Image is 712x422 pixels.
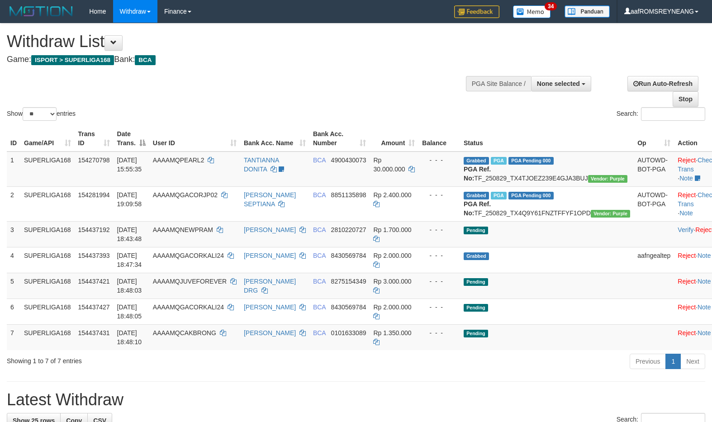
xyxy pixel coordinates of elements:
span: ISPORT > SUPERLIGA168 [31,55,114,65]
span: 154437431 [78,329,110,337]
span: AAAAMQCAKBRONG [153,329,216,337]
td: 3 [7,221,20,247]
td: SUPERLIGA168 [20,324,75,350]
h1: Latest Withdraw [7,391,705,409]
span: [DATE] 15:55:35 [117,156,142,173]
td: SUPERLIGA168 [20,273,75,299]
span: None selected [537,80,580,87]
span: Copy 4900430073 to clipboard [331,156,366,164]
div: PGA Site Balance / [466,76,531,91]
span: PGA Pending [508,157,554,165]
a: Reject [678,191,696,199]
a: [PERSON_NAME] [244,226,296,233]
span: BCA [313,278,326,285]
span: Copy 8275154349 to clipboard [331,278,366,285]
span: 154437192 [78,226,110,233]
td: SUPERLIGA168 [20,186,75,221]
td: 5 [7,273,20,299]
a: Note [679,175,693,182]
span: BCA [313,329,326,337]
span: AAAAMQGACORJP02 [153,191,218,199]
span: BCA [135,55,155,65]
a: [PERSON_NAME] SEPTIANA [244,191,296,208]
span: Pending [464,278,488,286]
span: 154437421 [78,278,110,285]
a: TANTIANNA DONITA [244,156,279,173]
span: AAAAMQNEWPRAM [153,226,213,233]
img: Feedback.jpg [454,5,499,18]
span: [DATE] 18:47:34 [117,252,142,268]
a: Reject [678,156,696,164]
b: PGA Ref. No: [464,200,491,217]
span: Copy 2810220727 to clipboard [331,226,366,233]
td: SUPERLIGA168 [20,299,75,324]
div: - - - [422,251,456,260]
th: Trans ID: activate to sort column ascending [75,126,114,152]
a: Reject [678,252,696,259]
span: BCA [313,226,326,233]
label: Show entries [7,107,76,121]
td: SUPERLIGA168 [20,152,75,187]
span: Rp 2.400.000 [373,191,411,199]
td: SUPERLIGA168 [20,221,75,247]
span: BCA [313,156,326,164]
span: Rp 2.000.000 [373,252,411,259]
span: Grabbed [464,157,489,165]
td: AUTOWD-BOT-PGA [634,152,674,187]
span: AAAAMQPEARL2 [153,156,204,164]
a: Reject [678,303,696,311]
span: Pending [464,304,488,312]
th: Game/API: activate to sort column ascending [20,126,75,152]
select: Showentries [23,107,57,121]
span: Copy 8851135898 to clipboard [331,191,366,199]
img: panduan.png [565,5,610,18]
a: Note [698,303,711,311]
td: 1 [7,152,20,187]
span: Rp 1.350.000 [373,329,411,337]
th: Op: activate to sort column ascending [634,126,674,152]
span: 154281994 [78,191,110,199]
span: AAAAMQJUVEFOREVER [153,278,227,285]
span: BCA [313,252,326,259]
span: Vendor URL: https://trx4.1velocity.biz [588,175,627,183]
span: Pending [464,227,488,234]
td: SUPERLIGA168 [20,247,75,273]
a: [PERSON_NAME] [244,252,296,259]
td: 4 [7,247,20,273]
div: - - - [422,156,456,165]
a: Note [679,209,693,217]
span: Grabbed [464,192,489,199]
th: Date Trans.: activate to sort column descending [114,126,149,152]
span: Rp 2.000.000 [373,303,411,311]
span: BCA [313,303,326,311]
a: Reject [678,278,696,285]
h4: Game: Bank: [7,55,465,64]
div: - - - [422,328,456,337]
div: - - - [422,190,456,199]
span: Marked by aafmaleo [491,157,507,165]
th: Bank Acc. Name: activate to sort column ascending [240,126,309,152]
span: [DATE] 18:48:10 [117,329,142,346]
input: Search: [641,107,705,121]
a: Next [680,354,705,369]
div: - - - [422,225,456,234]
span: Copy 8430569784 to clipboard [331,303,366,311]
span: Vendor URL: https://trx4.1velocity.biz [591,210,630,218]
td: 6 [7,299,20,324]
span: [DATE] 18:48:05 [117,303,142,320]
span: [DATE] 18:43:48 [117,226,142,242]
th: ID [7,126,20,152]
span: Copy 8430569784 to clipboard [331,252,366,259]
img: MOTION_logo.png [7,5,76,18]
a: 1 [665,354,681,369]
a: Run Auto-Refresh [627,76,698,91]
td: 2 [7,186,20,221]
span: [DATE] 19:09:58 [117,191,142,208]
div: - - - [422,277,456,286]
td: 7 [7,324,20,350]
th: Status [460,126,634,152]
a: [PERSON_NAME] DRG [244,278,296,294]
th: User ID: activate to sort column ascending [149,126,240,152]
td: TF_250829_TX4TJOEZ239E4GJA3BUJ [460,152,634,187]
a: Note [698,252,711,259]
